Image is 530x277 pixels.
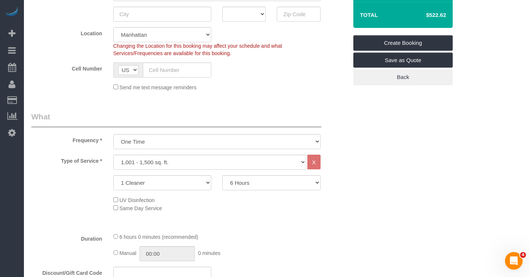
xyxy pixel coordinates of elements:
[353,35,453,51] a: Create Booking
[26,233,108,242] label: Duration
[353,69,453,85] a: Back
[119,250,136,256] span: Manual
[26,155,108,165] label: Type of Service *
[113,7,212,22] input: City
[404,12,446,18] h4: $522.62
[360,12,378,18] strong: Total
[353,53,453,68] a: Save as Quote
[119,205,162,211] span: Same Day Service
[520,252,526,258] span: 4
[26,62,108,72] label: Cell Number
[143,62,212,78] input: Cell Number
[277,7,320,22] input: Zip Code
[26,134,108,144] label: Frequency *
[31,111,321,128] legend: What
[113,43,282,56] span: Changing the Location for this booking may affect your schedule and what Services/Frequencies are...
[26,267,108,277] label: Discount/Gift Card Code
[4,7,19,18] img: Automaid Logo
[505,252,523,270] iframe: Intercom live chat
[119,84,196,90] span: Send me text message reminders
[26,27,108,37] label: Location
[198,250,220,256] span: 0 minutes
[119,197,155,203] span: UV Disinfection
[119,234,198,240] span: 6 hours 0 minutes (recommended)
